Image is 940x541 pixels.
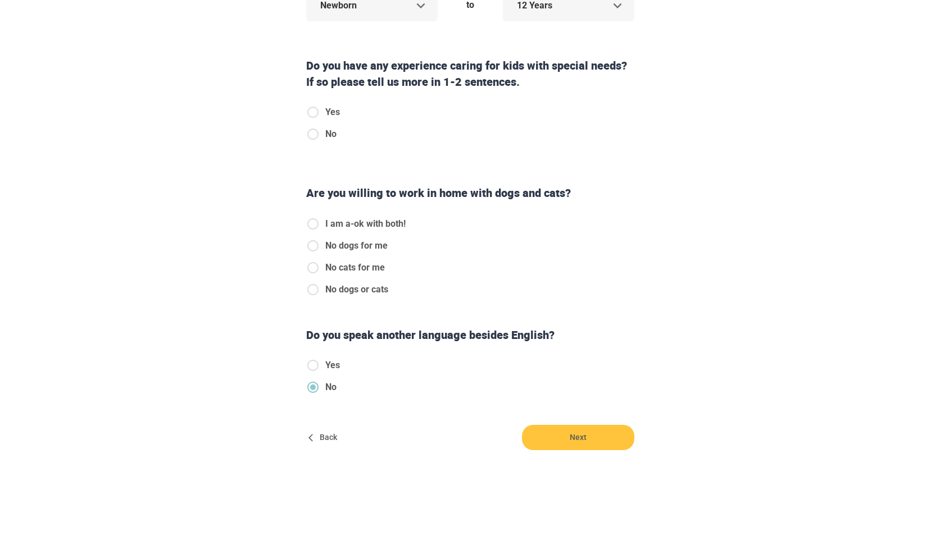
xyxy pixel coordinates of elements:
[306,425,342,450] button: Back
[522,425,634,450] button: Next
[306,106,349,149] div: specialNeeds
[325,380,337,394] span: No
[325,359,340,372] span: Yes
[306,359,349,402] div: knowsOtherLanguage
[325,127,337,141] span: No
[325,261,385,274] span: No cats for me
[302,58,639,90] div: Do you have any experience caring for kids with special needs? If so please tell us more in 1-2 s...
[302,185,639,201] div: Are you willing to work in home with dogs and cats?
[325,283,388,296] span: No dogs or cats
[325,239,388,253] span: No dogs for me
[302,327,639,343] div: Do you speak another language besides English?
[325,217,406,231] span: I am a-ok with both!
[325,106,340,119] span: Yes
[306,217,415,305] div: catsAndDogs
